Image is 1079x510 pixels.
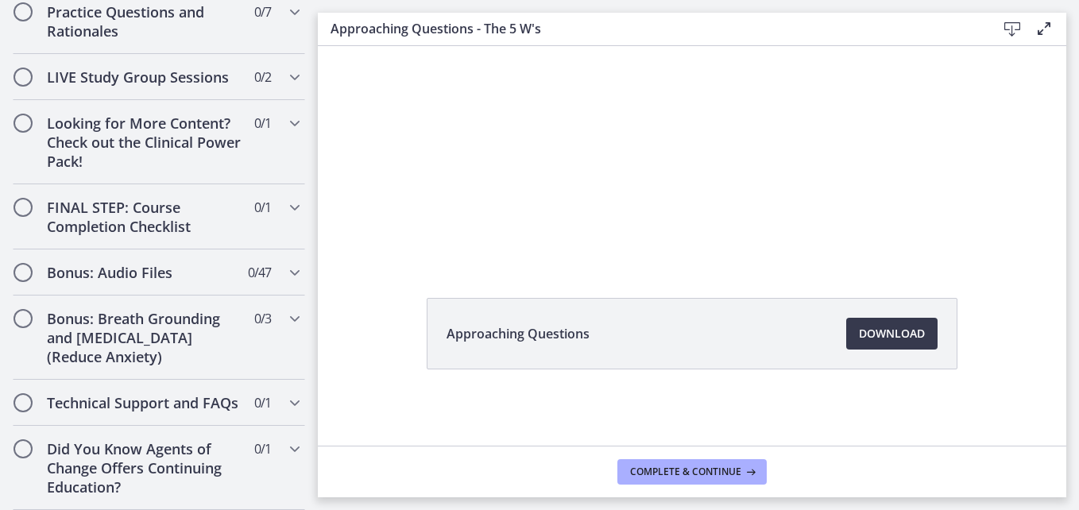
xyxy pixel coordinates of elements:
span: 0 / 1 [254,439,271,458]
span: 0 / 1 [254,198,271,217]
span: 0 / 3 [254,309,271,328]
h3: Approaching Questions - The 5 W's [331,19,971,38]
h2: Bonus: Audio Files [47,263,241,282]
span: 0 / 7 [254,2,271,21]
span: Download [859,324,925,343]
span: Complete & continue [630,466,741,478]
h2: Practice Questions and Rationales [47,2,241,41]
h2: LIVE Study Group Sessions [47,68,241,87]
button: Complete & continue [617,459,767,485]
span: 0 / 47 [248,263,271,282]
h2: Did You Know Agents of Change Offers Continuing Education? [47,439,241,496]
span: Approaching Questions [447,324,590,343]
h2: Bonus: Breath Grounding and [MEDICAL_DATA] (Reduce Anxiety) [47,309,241,366]
span: 0 / 2 [254,68,271,87]
a: Download [846,318,938,350]
h2: Technical Support and FAQs [47,393,241,412]
span: 0 / 1 [254,114,271,133]
h2: FINAL STEP: Course Completion Checklist [47,198,241,236]
span: 0 / 1 [254,393,271,412]
h2: Looking for More Content? Check out the Clinical Power Pack! [47,114,241,171]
